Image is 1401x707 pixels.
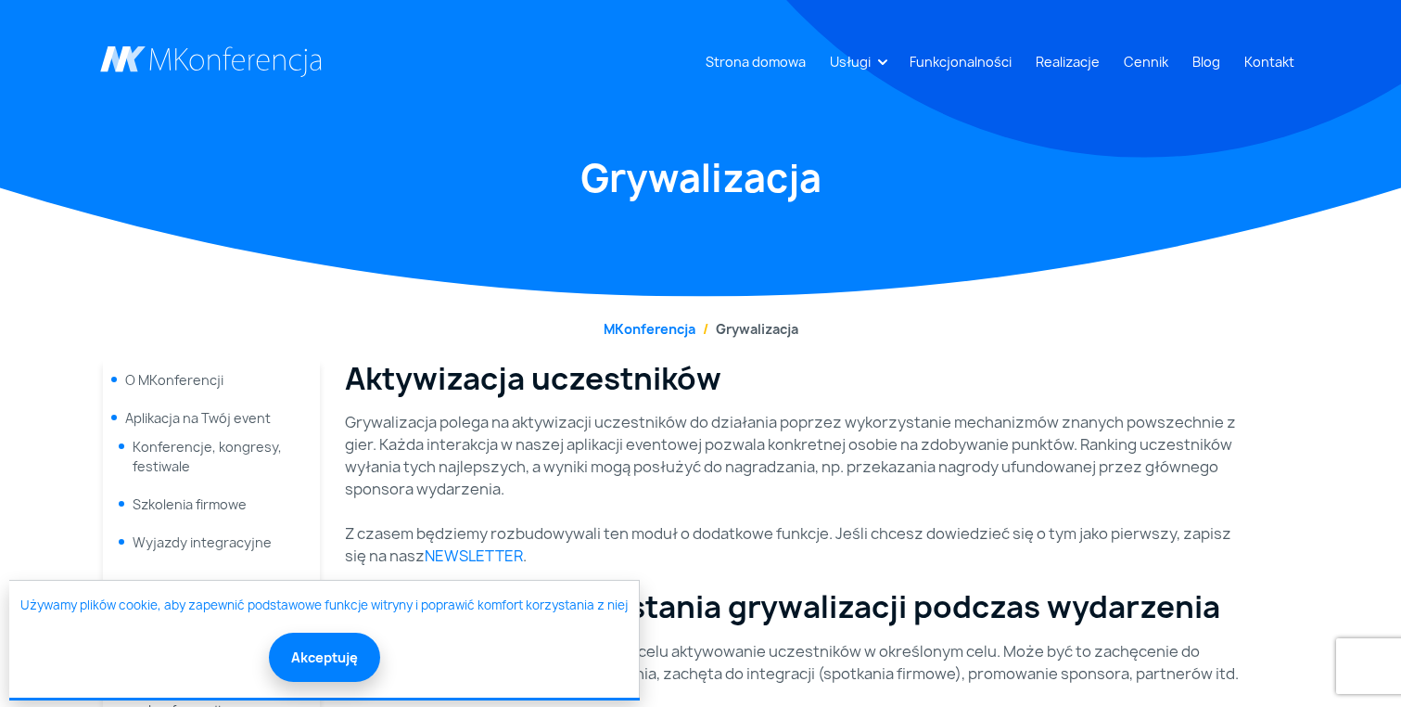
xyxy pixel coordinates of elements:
p: Grywalizacja polega na aktywizacji uczestników do działania poprzez wykorzystanie mechanizmów zna... [345,411,1241,500]
a: O MKonferencji [125,371,223,389]
a: Kontakt [1237,45,1302,79]
a: Realizacje [1028,45,1107,79]
h2: Przykłady wykorzystania grywalizacji podczas wydarzenia [345,589,1241,624]
a: Funkcjonalności [902,45,1019,79]
h1: Grywalizacja [100,153,1302,203]
a: NEWSLETTER [425,546,523,566]
span: Aplikacja na Twój event [125,409,271,427]
a: MKonferencja [604,320,695,338]
button: Akceptuję [269,633,380,682]
a: Strona domowa [698,45,813,79]
a: Cennik [1116,45,1176,79]
li: Grywalizacja [695,319,798,339]
h2: Aktywizacja uczestników [345,361,1241,396]
nav: breadcrumb [100,319,1302,339]
a: Blog [1185,45,1228,79]
p: W każdym przypadku grywalizacja ma na celu aktywowanie uczestników w określonym celu. Może być to... [345,640,1241,685]
p: Z czasem będziemy rozbudowywali ten moduł o dodatkowe funkcje. Jeśli chcesz dowiedzieć się o tym ... [345,522,1241,567]
a: Używamy plików cookie, aby zapewnić podstawowe funkcje witryny i poprawić komfort korzystania z niej [20,597,628,615]
a: Wyjazdy integracyjne [133,533,272,551]
a: Szkolenia firmowe [133,495,247,513]
a: Usługi [822,45,878,79]
a: Konferencje, kongresy, festiwale [133,438,282,475]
